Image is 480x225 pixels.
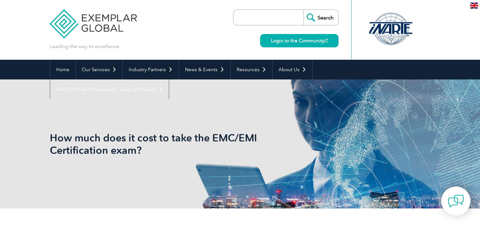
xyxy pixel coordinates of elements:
img: contact-chat.png [448,193,464,209]
p: Leading the way to excellence [50,43,119,50]
img: en [470,3,478,9]
a: Resources [231,60,272,79]
h1: How much does it cost to take the EMC/EMI Certification exam? [50,132,293,156]
a: About Us [273,60,312,79]
input: Search [303,10,338,25]
a: News & Events [179,60,230,79]
img: open_square.png [324,39,328,42]
a: Our Services [76,60,122,79]
a: Industry Partners [123,60,179,79]
a: Login to the Community [260,34,339,47]
a: Find Certified Professional / Training Provider [50,79,169,99]
a: Home [50,60,76,79]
